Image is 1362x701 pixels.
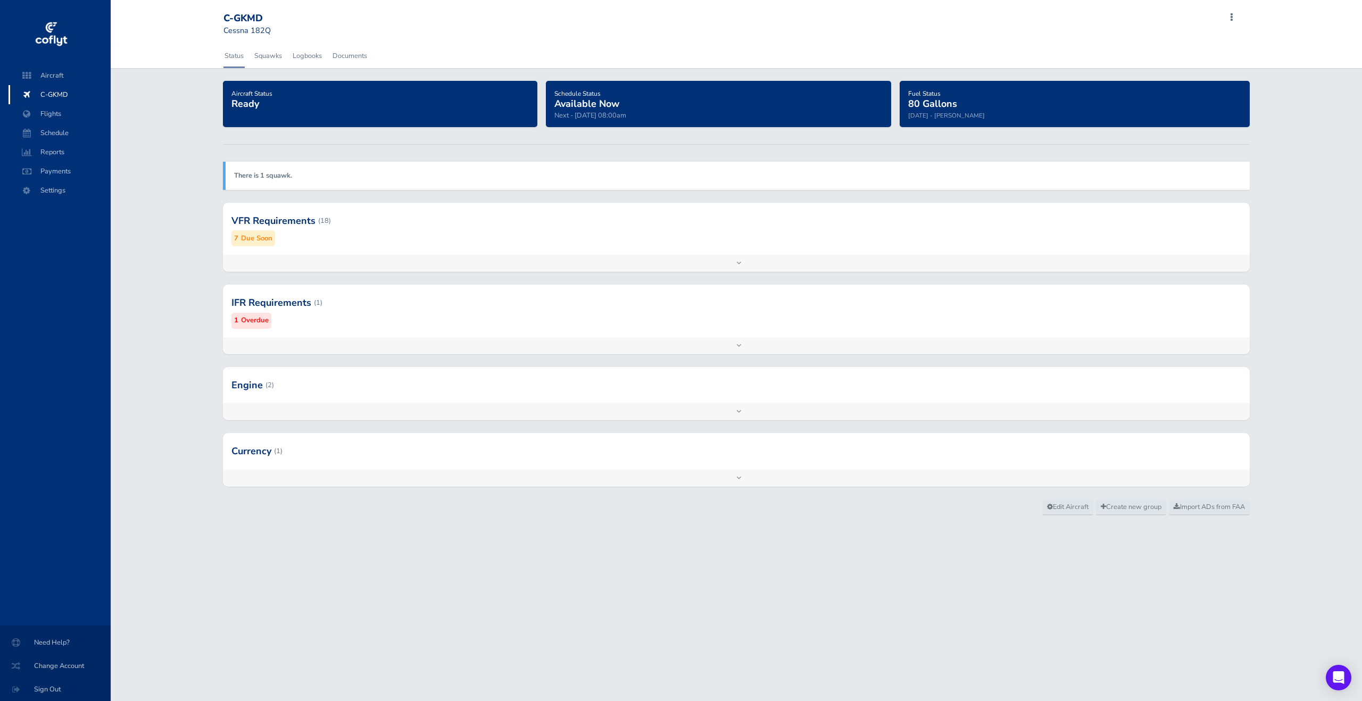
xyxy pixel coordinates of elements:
a: Logbooks [292,44,323,68]
span: Settings [19,181,100,200]
small: Cessna 182Q [223,25,271,36]
span: Available Now [554,97,619,110]
span: Aircraft Status [231,89,272,98]
small: Due Soon [241,233,272,244]
span: Create new group [1101,502,1161,512]
small: [DATE] - [PERSON_NAME] [908,111,985,120]
a: Status [223,44,245,68]
span: Sign Out [13,680,98,699]
a: Import ADs from FAA [1169,499,1250,515]
span: Next - [DATE] 08:00am [554,111,626,120]
span: Fuel Status [908,89,941,98]
div: Open Intercom Messenger [1326,665,1351,690]
span: Reports [19,143,100,162]
div: C-GKMD [223,13,300,24]
a: Edit Aircraft [1042,499,1093,515]
span: 80 Gallons [908,97,957,110]
span: Change Account [13,656,98,675]
span: Payments [19,162,100,181]
a: Schedule StatusAvailable Now [554,86,619,111]
span: Flights [19,104,100,123]
a: Create new group [1096,499,1166,515]
span: Ready [231,97,259,110]
span: Import ADs from FAA [1174,502,1245,512]
img: coflyt logo [34,19,69,51]
span: Need Help? [13,633,98,652]
a: Squawks [253,44,283,68]
span: C-GKMD [19,85,100,104]
span: Schedule Status [554,89,601,98]
span: Aircraft [19,66,100,85]
a: Documents [331,44,368,68]
span: Schedule [19,123,100,143]
span: Edit Aircraft [1047,502,1089,512]
small: Overdue [241,315,269,326]
a: There is 1 squawk. [234,171,292,180]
